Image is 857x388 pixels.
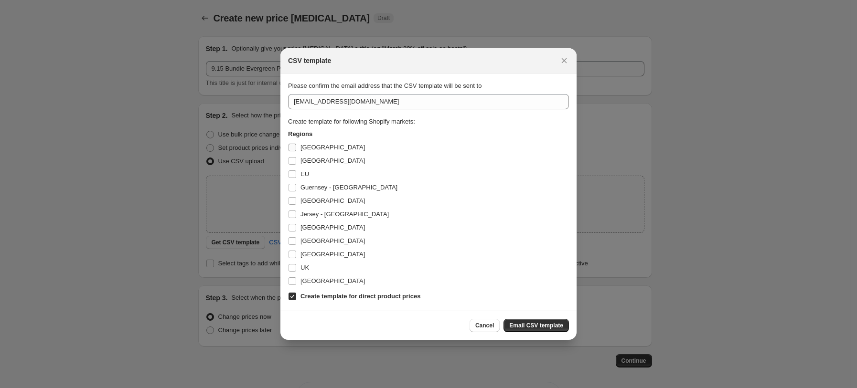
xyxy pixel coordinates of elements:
span: [GEOGRAPHIC_DATA] [300,144,365,151]
span: Jersey - [GEOGRAPHIC_DATA] [300,210,389,218]
button: Email CSV template [503,319,569,332]
span: [GEOGRAPHIC_DATA] [300,197,365,204]
span: EU [300,170,309,178]
h3: Regions [288,129,569,139]
button: Cancel [470,319,500,332]
span: Please confirm the email address that the CSV template will be sent to [288,82,482,89]
span: [GEOGRAPHIC_DATA] [300,251,365,258]
span: [GEOGRAPHIC_DATA] [300,277,365,284]
span: [GEOGRAPHIC_DATA] [300,224,365,231]
span: Email CSV template [509,322,563,329]
div: Create template for following Shopify markets: [288,117,569,126]
h2: CSV template [288,56,331,65]
b: Create template for direct product prices [300,293,420,300]
span: [GEOGRAPHIC_DATA] [300,237,365,244]
span: Cancel [475,322,494,329]
span: [GEOGRAPHIC_DATA] [300,157,365,164]
span: UK [300,264,309,271]
span: Guernsey - [GEOGRAPHIC_DATA] [300,184,397,191]
button: Close [557,54,571,67]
